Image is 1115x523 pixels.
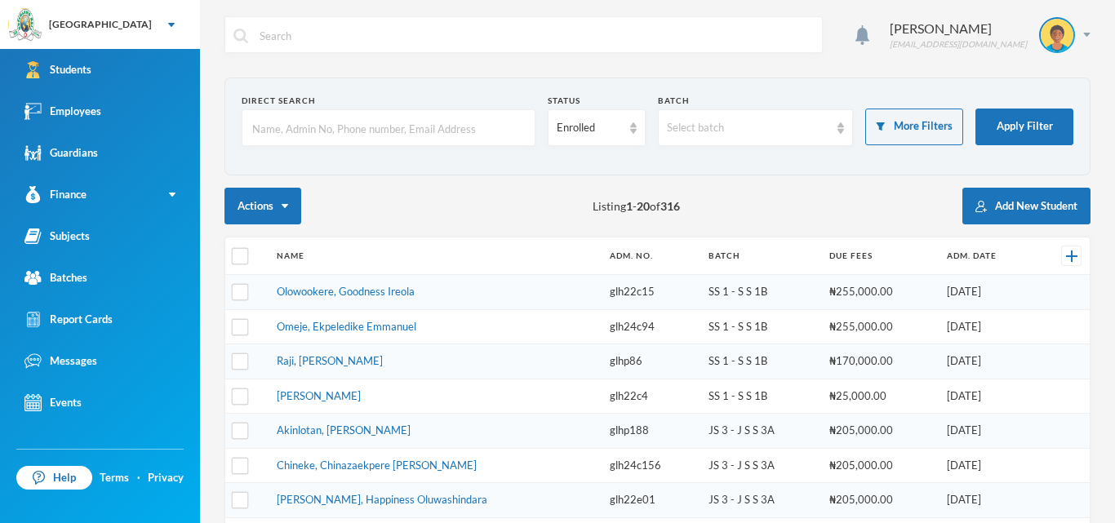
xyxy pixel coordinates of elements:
[24,61,91,78] div: Students
[602,483,701,518] td: glh22e01
[148,470,184,486] a: Privacy
[890,19,1027,38] div: [PERSON_NAME]
[9,9,42,42] img: logo
[277,285,415,298] a: Olowookere, Goodness Ireola
[602,344,701,379] td: glhp86
[939,483,1036,518] td: [DATE]
[16,466,92,490] a: Help
[939,448,1036,483] td: [DATE]
[939,379,1036,414] td: [DATE]
[821,275,939,310] td: ₦255,000.00
[700,309,821,344] td: SS 1 - S S 1B
[251,110,526,147] input: Name, Admin No, Phone number, Email Address
[821,483,939,518] td: ₦205,000.00
[602,448,701,483] td: glh24c156
[224,188,301,224] button: Actions
[939,344,1036,379] td: [DATE]
[821,448,939,483] td: ₦205,000.00
[700,448,821,483] td: JS 3 - J S S 3A
[277,423,411,437] a: Akinlotan, [PERSON_NAME]
[700,344,821,379] td: SS 1 - S S 1B
[1041,19,1073,51] img: STUDENT
[700,237,821,275] th: Batch
[865,109,963,145] button: More Filters
[890,38,1027,51] div: [EMAIL_ADDRESS][DOMAIN_NAME]
[242,95,535,107] div: Direct Search
[277,459,477,472] a: Chineke, Chinazaekpere [PERSON_NAME]
[593,197,680,215] span: Listing - of
[602,309,701,344] td: glh24c94
[602,414,701,449] td: glhp188
[24,311,113,328] div: Report Cards
[821,414,939,449] td: ₦205,000.00
[24,228,90,245] div: Subjects
[700,275,821,310] td: SS 1 - S S 1B
[269,237,602,275] th: Name
[962,188,1091,224] button: Add New Student
[258,17,814,54] input: Search
[939,237,1036,275] th: Adm. Date
[626,199,633,213] b: 1
[939,414,1036,449] td: [DATE]
[667,120,830,136] div: Select batch
[233,29,248,43] img: search
[1066,250,1077,262] img: +
[277,493,487,506] a: [PERSON_NAME], Happiness Oluwashindara
[24,352,97,370] div: Messages
[821,379,939,414] td: ₦25,000.00
[277,354,383,367] a: Raji, [PERSON_NAME]
[700,379,821,414] td: SS 1 - S S 1B
[602,275,701,310] td: glh22c15
[277,389,361,402] a: [PERSON_NAME]
[602,237,701,275] th: Adm. No.
[658,95,854,107] div: Batch
[821,344,939,379] td: ₦170,000.00
[939,275,1036,310] td: [DATE]
[821,237,939,275] th: Due Fees
[821,309,939,344] td: ₦255,000.00
[700,414,821,449] td: JS 3 - J S S 3A
[939,309,1036,344] td: [DATE]
[24,269,87,286] div: Batches
[24,103,101,120] div: Employees
[49,17,152,32] div: [GEOGRAPHIC_DATA]
[24,394,82,411] div: Events
[700,483,821,518] td: JS 3 - J S S 3A
[637,199,650,213] b: 20
[975,109,1073,145] button: Apply Filter
[277,320,416,333] a: Omeje, Ekpeledike Emmanuel
[100,470,129,486] a: Terms
[24,186,87,203] div: Finance
[24,144,98,162] div: Guardians
[137,470,140,486] div: ·
[548,95,646,107] div: Status
[602,379,701,414] td: glh22c4
[557,120,622,136] div: Enrolled
[660,199,680,213] b: 316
